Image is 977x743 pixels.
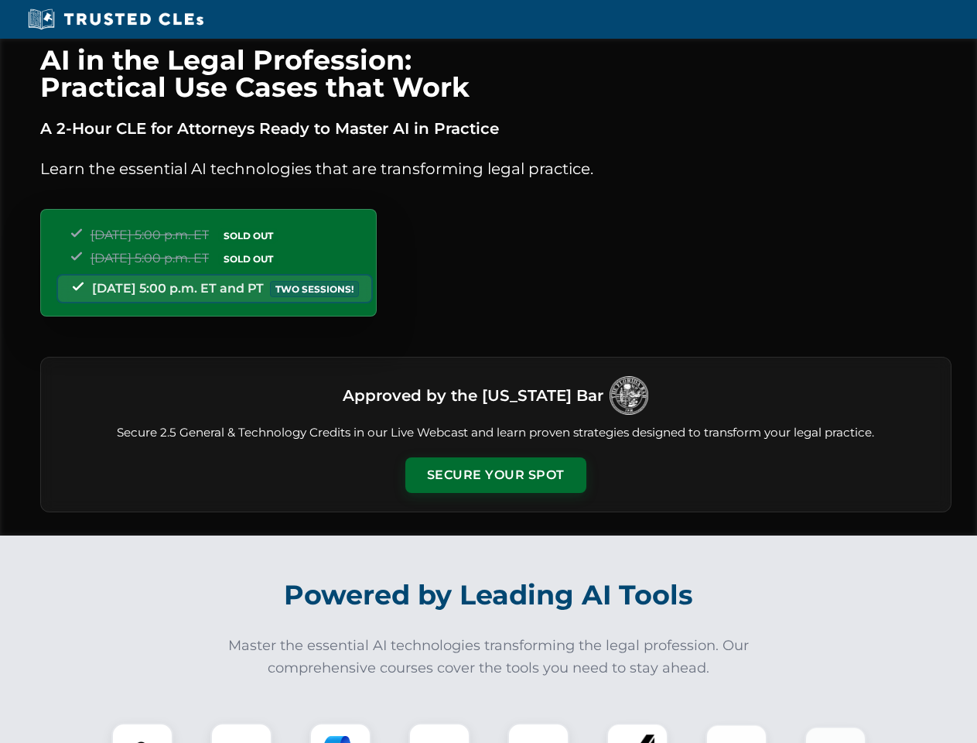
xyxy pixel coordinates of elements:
span: SOLD OUT [218,251,278,267]
h1: AI in the Legal Profession: Practical Use Cases that Work [40,46,951,101]
span: SOLD OUT [218,228,278,244]
span: [DATE] 5:00 p.m. ET [91,228,209,242]
p: Master the essential AI technologies transforming the legal profession. Our comprehensive courses... [218,635,760,680]
p: Secure 2.5 General & Technology Credits in our Live Webcast and learn proven strategies designed ... [60,424,932,442]
p: Learn the essential AI technologies that are transforming legal practice. [40,156,951,181]
h3: Approved by the [US_STATE] Bar [343,382,603,409]
h2: Powered by Leading AI Tools [60,568,917,622]
img: Trusted CLEs [23,8,208,31]
button: Secure Your Spot [405,457,586,493]
img: Logo [610,376,648,415]
span: [DATE] 5:00 p.m. ET [91,251,209,265]
p: A 2-Hour CLE for Attorneys Ready to Master AI in Practice [40,116,951,141]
